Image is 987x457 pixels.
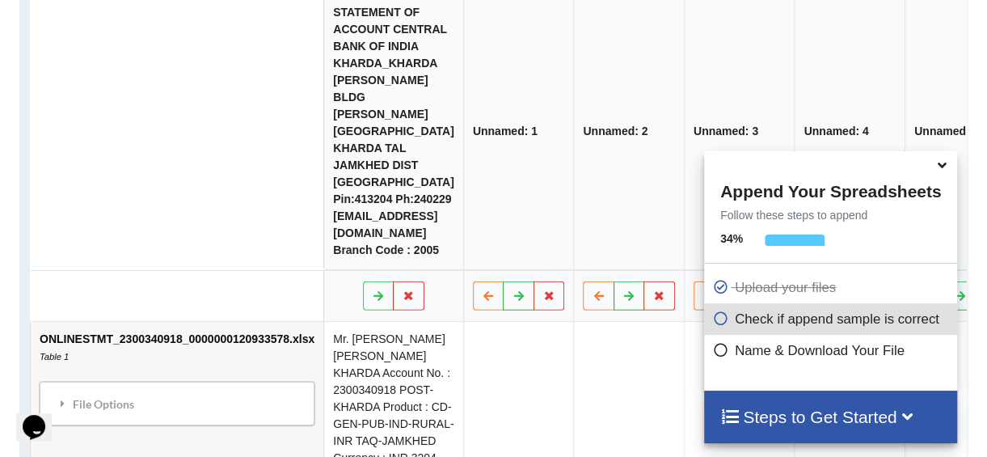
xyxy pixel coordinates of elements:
[712,341,953,361] p: Name & Download Your File
[704,177,957,201] h4: Append Your Spreadsheets
[40,352,69,362] i: Table 1
[720,407,941,427] h4: Steps to Get Started
[712,277,953,298] p: Upload your files
[720,232,743,245] b: 34 %
[16,392,68,441] iframe: chat widget
[704,207,957,223] p: Follow these steps to append
[44,387,310,421] div: File Options
[712,309,953,329] p: Check if append sample is correct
